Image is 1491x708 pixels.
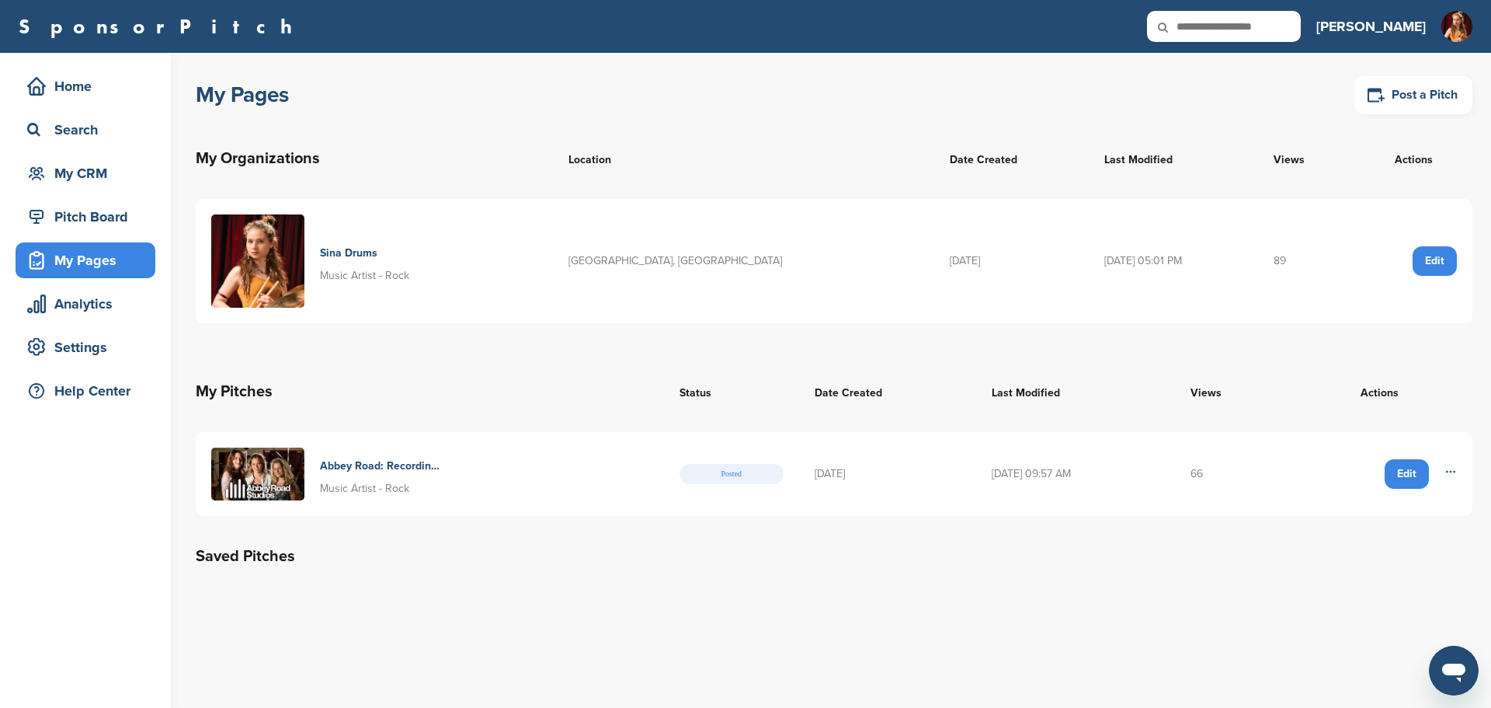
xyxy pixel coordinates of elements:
[196,81,289,109] h1: My Pages
[799,432,977,516] td: [DATE]
[211,448,648,500] a: Thumbnail2 Abbey Road: Recording In The Most Famous Studio Music Artist - Rock
[1175,432,1287,516] td: 66
[16,330,155,365] a: Settings
[1316,16,1426,37] h3: [PERSON_NAME]
[211,214,304,308] img: Sina drums profile pic
[320,245,409,262] h4: Sina Drums
[1089,131,1258,187] th: Last Modified
[196,364,664,420] th: My Pitches
[934,199,1088,323] td: [DATE]
[1429,646,1479,696] iframe: Button to launch messaging window
[23,246,155,274] div: My Pages
[211,214,537,308] a: Sina drums profile pic Sina Drums Music Artist - Rock
[1441,11,1472,42] img: Sina drums profile pic
[1355,131,1472,187] th: Actions
[211,448,304,500] img: Thumbnail2
[23,116,155,144] div: Search
[1175,364,1287,420] th: Views
[320,482,409,495] span: Music Artist - Rock
[16,68,155,104] a: Home
[679,464,784,484] span: Posted
[23,377,155,405] div: Help Center
[16,112,155,148] a: Search
[16,155,155,191] a: My CRM
[1316,9,1426,44] a: [PERSON_NAME]
[1089,199,1258,323] td: [DATE] 05:01 PM
[23,159,155,187] div: My CRM
[16,286,155,322] a: Analytics
[23,290,155,318] div: Analytics
[1287,364,1472,420] th: Actions
[976,364,1175,420] th: Last Modified
[19,16,302,37] a: SponsorPitch
[320,458,440,475] h4: Abbey Road: Recording In The Most Famous Studio
[23,203,155,231] div: Pitch Board
[1354,76,1472,114] a: Post a Pitch
[799,364,977,420] th: Date Created
[664,364,799,420] th: Status
[1385,459,1429,489] a: Edit
[23,72,155,100] div: Home
[553,199,934,323] td: [GEOGRAPHIC_DATA], [GEOGRAPHIC_DATA]
[1258,199,1355,323] td: 89
[16,199,155,235] a: Pitch Board
[16,242,155,278] a: My Pages
[196,544,1472,569] h2: Saved Pitches
[553,131,934,187] th: Location
[976,432,1175,516] td: [DATE] 09:57 AM
[1258,131,1355,187] th: Views
[934,131,1088,187] th: Date Created
[320,269,409,282] span: Music Artist - Rock
[16,373,155,409] a: Help Center
[196,131,553,187] th: My Organizations
[1413,246,1457,276] a: Edit
[23,333,155,361] div: Settings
